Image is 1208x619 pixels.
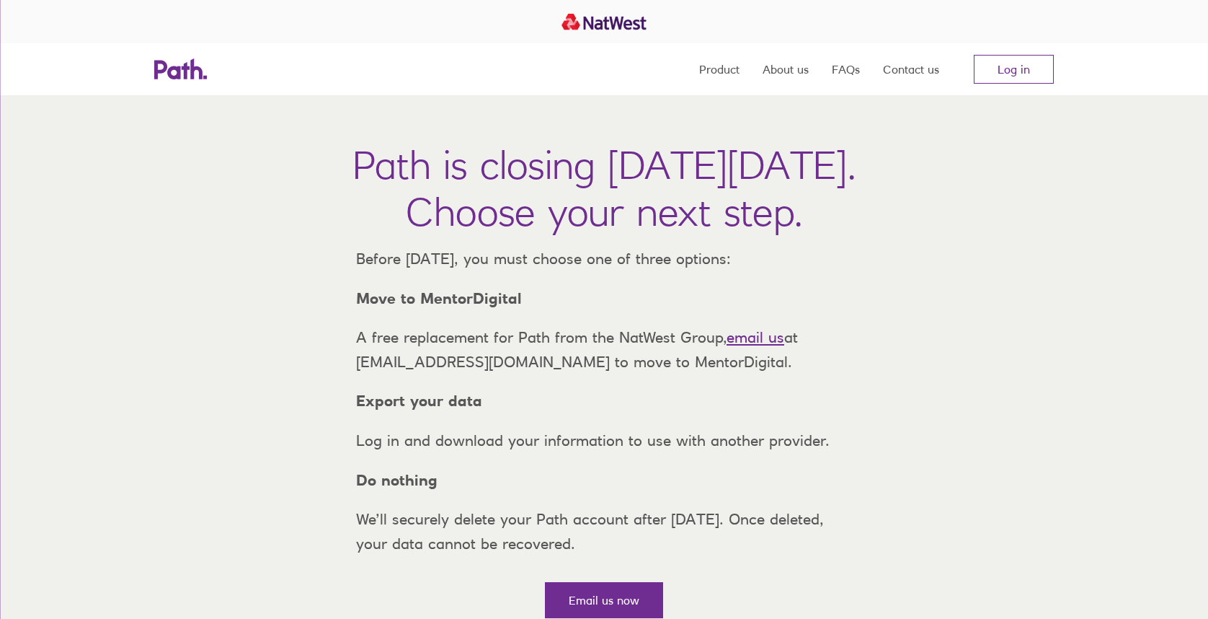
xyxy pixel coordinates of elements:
strong: Do nothing [356,471,438,489]
p: Before [DATE], you must choose one of three options: [345,247,863,271]
a: Product [699,43,740,95]
a: FAQs [832,43,860,95]
p: Log in and download your information to use with another provider. [345,429,863,453]
a: Email us now [545,582,663,618]
p: We’ll securely delete your Path account after [DATE]. Once deleted, your data cannot be recovered. [345,507,863,556]
a: Contact us [883,43,939,95]
h1: Path is closing [DATE][DATE]. Choose your next step. [352,141,856,235]
strong: Export your data [356,392,482,410]
a: email us [727,328,784,346]
p: A free replacement for Path from the NatWest Group, at [EMAIL_ADDRESS][DOMAIN_NAME] to move to Me... [345,325,863,374]
strong: Move to MentorDigital [356,289,522,307]
a: About us [763,43,809,95]
a: Log in [974,55,1054,84]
